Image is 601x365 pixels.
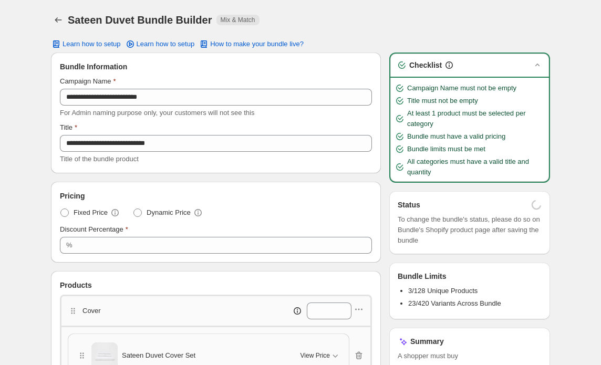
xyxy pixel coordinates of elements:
p: Cover [82,306,101,316]
button: Back [51,13,66,27]
span: All categories must have a valid title and quantity [407,157,545,178]
h1: Sateen Duvet Bundle Builder [68,14,212,26]
span: Mix & Match [221,16,255,24]
h3: Status [398,200,420,210]
span: Bundle Information [60,61,127,72]
span: Fixed Price [74,207,108,218]
span: 23/420 Variants Across Bundle [408,299,501,307]
span: 3/128 Unique Products [408,287,478,295]
span: To change the bundle's status, please do so on Bundle's Shopify product page after saving the bundle [398,214,542,246]
label: Discount Percentage [60,224,128,235]
span: Learn how to setup [63,40,121,48]
span: Pricing [60,191,85,201]
span: At least 1 product must be selected per category [407,108,545,129]
span: Dynamic Price [147,207,191,218]
span: Campaign Name must not be empty [407,83,516,93]
a: Learn how to setup [119,37,201,51]
h3: Bundle Limits [398,271,447,281]
div: % [66,240,72,251]
span: Bundle limits must be met [407,144,485,154]
button: View Price [294,347,347,364]
span: How to make your bundle live? [210,40,304,48]
span: For Admin naming purpose only, your customers will not see this [60,109,254,117]
h3: Checklist [409,60,442,70]
button: Learn how to setup [45,37,127,51]
span: Title of the bundle product [60,155,139,163]
span: Bundle must have a valid pricing [407,131,505,142]
span: A shopper must buy [398,351,542,361]
span: Sateen Duvet Cover Set [122,350,195,361]
span: View Price [300,351,330,360]
label: Campaign Name [60,76,116,87]
button: How to make your bundle live? [192,37,310,51]
span: Products [60,280,92,290]
span: Title must not be empty [407,96,478,106]
span: Learn how to setup [137,40,195,48]
h3: Summary [410,336,444,347]
label: Title [60,122,77,133]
